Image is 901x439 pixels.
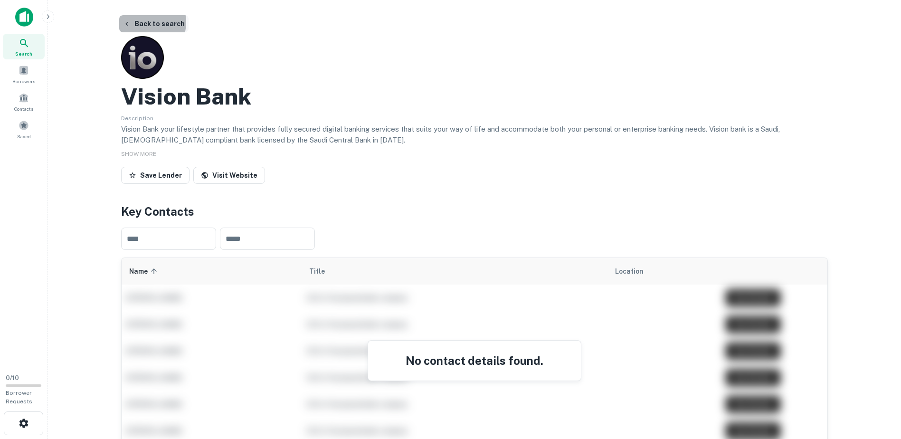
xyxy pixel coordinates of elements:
[17,133,31,140] span: Saved
[193,167,265,184] a: Visit Website
[119,15,189,32] button: Back to search
[854,363,901,409] iframe: Chat Widget
[6,390,32,405] span: Borrower Requests
[121,203,828,220] h4: Key Contacts
[121,124,828,146] p: Vision Bank your lifestyle partner that provides fully secured digital banking services that suit...
[121,151,156,157] span: SHOW MORE
[12,77,35,85] span: Borrowers
[6,374,19,382] span: 0 / 10
[379,352,569,369] h4: No contact details found.
[15,8,33,27] img: capitalize-icon.png
[121,83,251,110] h2: Vision Bank
[3,116,45,142] a: Saved
[14,105,33,113] span: Contacts
[121,167,190,184] button: Save Lender
[3,61,45,87] a: Borrowers
[15,50,32,57] span: Search
[3,34,45,59] a: Search
[121,115,153,122] span: Description
[3,89,45,115] a: Contacts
